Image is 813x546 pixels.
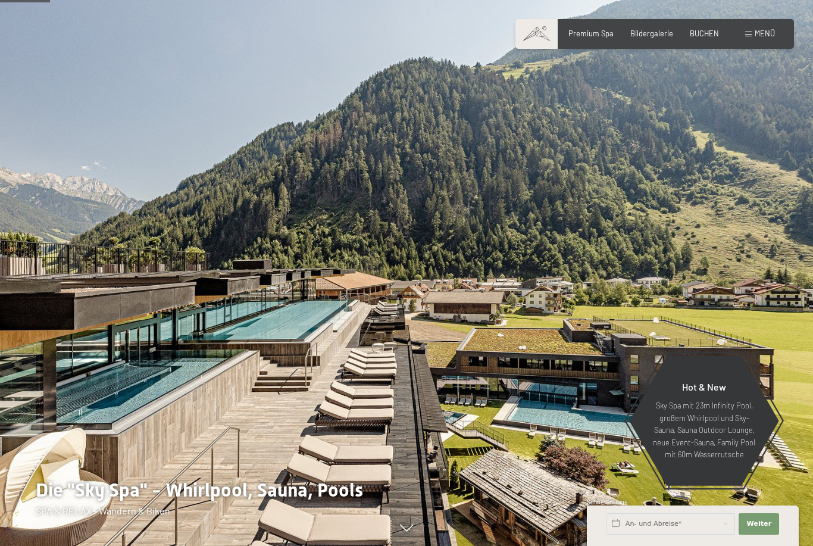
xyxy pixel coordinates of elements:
p: Sky Spa mit 23m Infinity Pool, großem Whirlpool und Sky-Sauna, Sauna Outdoor Lounge, neue Event-S... [652,400,756,460]
span: Hot & New [682,381,726,392]
span: Weiter [746,519,771,529]
a: Bildergalerie [630,29,673,38]
a: BUCHEN [690,29,719,38]
a: Hot & New Sky Spa mit 23m Infinity Pool, großem Whirlpool und Sky-Sauna, Sauna Outdoor Lounge, ne... [628,355,780,486]
span: Schnellanfrage [587,498,628,506]
a: Premium Spa [568,29,614,38]
button: Weiter [739,513,779,535]
span: Menü [755,29,775,38]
